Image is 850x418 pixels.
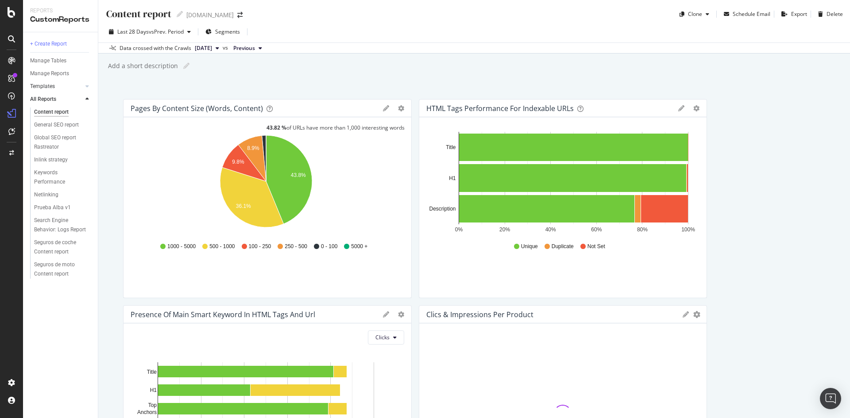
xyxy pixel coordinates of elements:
span: 5000 + [351,243,367,250]
div: All Reports [30,95,56,104]
span: Unique [521,243,538,250]
div: + Create Report [30,39,67,49]
div: Presence Of Main Smart Keyword In HTML Tags and Url [131,310,315,319]
div: Prueba Alba v1 [34,203,71,212]
div: Manage Tables [30,56,66,65]
button: Last 28 DaysvsPrev. Period [105,25,194,39]
i: Edit report name [183,63,189,69]
svg: A chart. [131,132,401,234]
div: Clone [688,10,702,18]
a: Manage Tables [30,56,92,65]
div: HTML Tags Performance for Indexable URLs [426,104,574,113]
div: Open Intercom Messenger [820,388,841,409]
a: Content report [34,107,92,117]
div: Seguros de coche Content report [34,238,86,257]
span: Duplicate [552,243,574,250]
div: Delete [827,10,843,18]
text: 0% [455,226,463,233]
a: Templates [30,82,83,91]
div: Templates [30,82,55,91]
span: Last 28 Days [117,28,149,35]
span: 1000 - 5000 [167,243,196,250]
text: 40% [545,226,556,233]
div: CustomReports [30,15,91,25]
button: Clicks [368,330,404,345]
div: Pages By Content Size (Words, Content)geargear43.82 %of URLs have more than 1,000 interesting wor... [123,99,412,298]
a: General SEO report [34,120,92,130]
text: 43.8% [291,172,306,178]
span: Segments [215,28,240,35]
div: Search Engine Behavior: Logs Report [34,216,86,234]
span: 2025 Aug. 31st [195,44,212,52]
text: Anchors [137,409,157,415]
text: Title [446,144,456,150]
button: Segments [202,25,243,39]
span: Previous [233,44,255,52]
div: Manage Reports [30,69,69,78]
div: General SEO report [34,120,79,130]
a: Seguros de moto Content report [34,260,92,279]
a: All Reports [30,95,83,104]
div: gear [693,105,699,111]
button: Export [778,7,807,21]
svg: A chart. [426,132,697,234]
text: H1 [150,387,157,394]
text: 36.1% [236,203,251,209]
span: of URLs have more than 1,000 interesting words [286,124,405,131]
a: Prueba Alba v1 [34,203,92,212]
button: [DATE] [191,43,223,54]
div: Inlink strategy [34,155,68,165]
span: 100 - 250 [249,243,271,250]
button: Previous [230,43,266,54]
text: 80% [637,226,647,233]
a: Search Engine Behavior: Logs Report [34,216,92,234]
div: Pages By Content Size (Words, Content) [131,104,263,113]
text: 60% [591,226,602,233]
button: Clone [676,7,713,21]
a: Global SEO report Rastreator [34,133,92,152]
strong: 43.82 % [267,124,286,131]
text: Title [147,369,157,375]
div: HTML Tags Performance for Indexable URLsgeargearA chart.UniqueDuplicateNot Set [419,99,707,298]
text: 100% [681,226,695,233]
a: Seguros de coche Content report [34,238,92,257]
text: Top [148,402,157,408]
div: Content report [105,7,171,21]
span: vs [223,44,230,52]
span: Clicks [375,334,390,341]
a: Keywords Performance [34,168,92,187]
i: Edit report name [177,11,183,17]
div: Reports [30,7,91,15]
span: Not Set [587,243,605,250]
div: Clics & impressions per product [426,310,533,319]
div: Seguros de moto Content report [34,260,86,279]
div: Keywords Performance [34,168,84,187]
div: Netlinking [34,190,58,199]
div: arrow-right-arrow-left [237,12,243,18]
text: H1 [449,175,456,181]
div: Add a short description [107,61,178,70]
text: 8.9% [247,145,259,151]
div: Content report [34,107,69,117]
span: 0 - 100 [321,243,337,250]
span: 250 - 500 [285,243,307,250]
div: Data crossed with the Crawls [120,44,191,52]
button: Delete [815,7,843,21]
a: Inlink strategy [34,155,92,165]
div: gear [398,105,404,111]
button: Schedule Email [720,7,770,21]
text: 20% [499,226,510,233]
div: [DOMAIN_NAME] [186,11,234,19]
a: Netlinking [34,190,92,199]
text: 9.8% [232,159,244,165]
div: Export [791,10,807,18]
span: 500 - 1000 [209,243,235,250]
div: gear [693,311,700,318]
a: + Create Report [30,39,92,49]
span: vs Prev. Period [149,28,184,35]
text: Description [429,206,456,212]
div: Global SEO report Rastreator [34,133,85,152]
div: Schedule Email [733,10,770,18]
